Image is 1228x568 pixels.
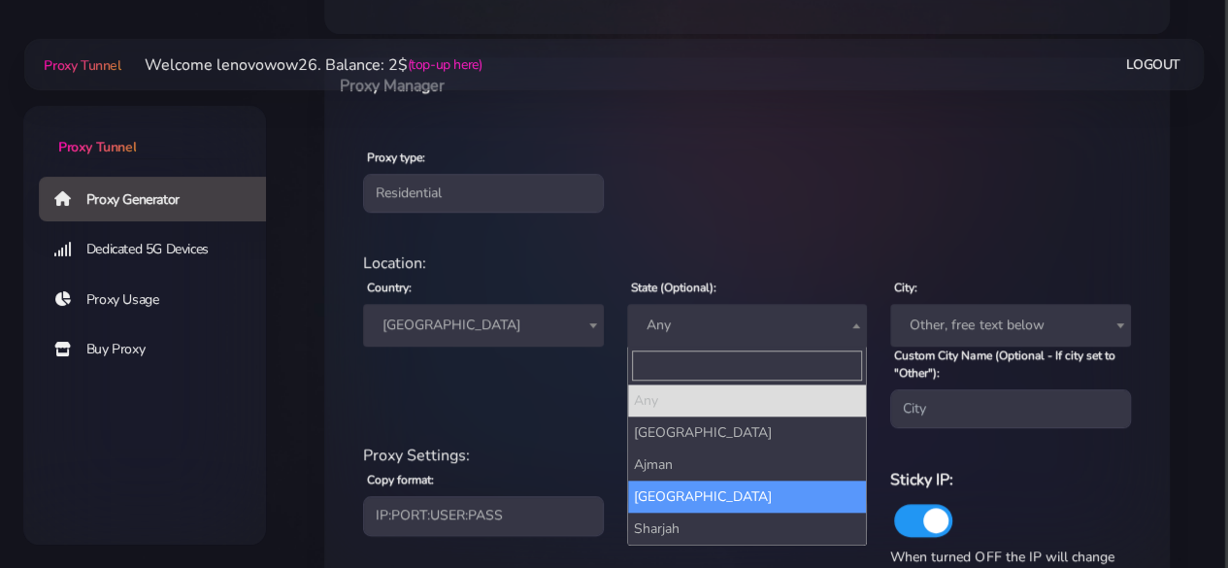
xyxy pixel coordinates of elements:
[363,304,604,347] span: United Arab Emirates
[39,227,282,272] a: Dedicated 5G Devices
[40,50,120,81] a: Proxy Tunnel
[628,417,867,449] li: [GEOGRAPHIC_DATA]
[890,467,1131,492] h6: Sticky IP:
[628,481,867,513] li: [GEOGRAPHIC_DATA]
[39,278,282,322] a: Proxy Usage
[628,449,867,481] li: Ajman
[902,312,1119,339] span: Other, free text below
[628,384,867,417] li: Any
[1134,474,1204,544] iframe: Webchat Widget
[639,312,856,339] span: Any
[39,177,282,221] a: Proxy Generator
[39,327,282,372] a: Buy Proxy
[121,53,482,77] li: Welcome lenovowow26. Balance: 2$
[631,279,716,296] label: State (Optional):
[890,304,1131,347] span: Other, free text below
[890,389,1131,428] input: City
[1126,47,1180,83] a: Logout
[351,444,1143,467] div: Proxy Settings:
[39,378,282,422] a: Account Top Up
[632,351,863,381] input: Search
[627,304,868,347] span: Any
[375,312,592,339] span: United Arab Emirates
[44,56,120,75] span: Proxy Tunnel
[23,106,266,157] a: Proxy Tunnel
[367,471,434,488] label: Copy format:
[894,347,1131,382] label: Custom City Name (Optional - If city set to "Other"):
[628,513,867,545] li: Sharjah
[367,279,412,296] label: Country:
[351,251,1143,275] div: Location:
[367,149,425,166] label: Proxy type:
[58,138,136,156] span: Proxy Tunnel
[894,279,917,296] label: City:
[408,54,482,75] a: (top-up here)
